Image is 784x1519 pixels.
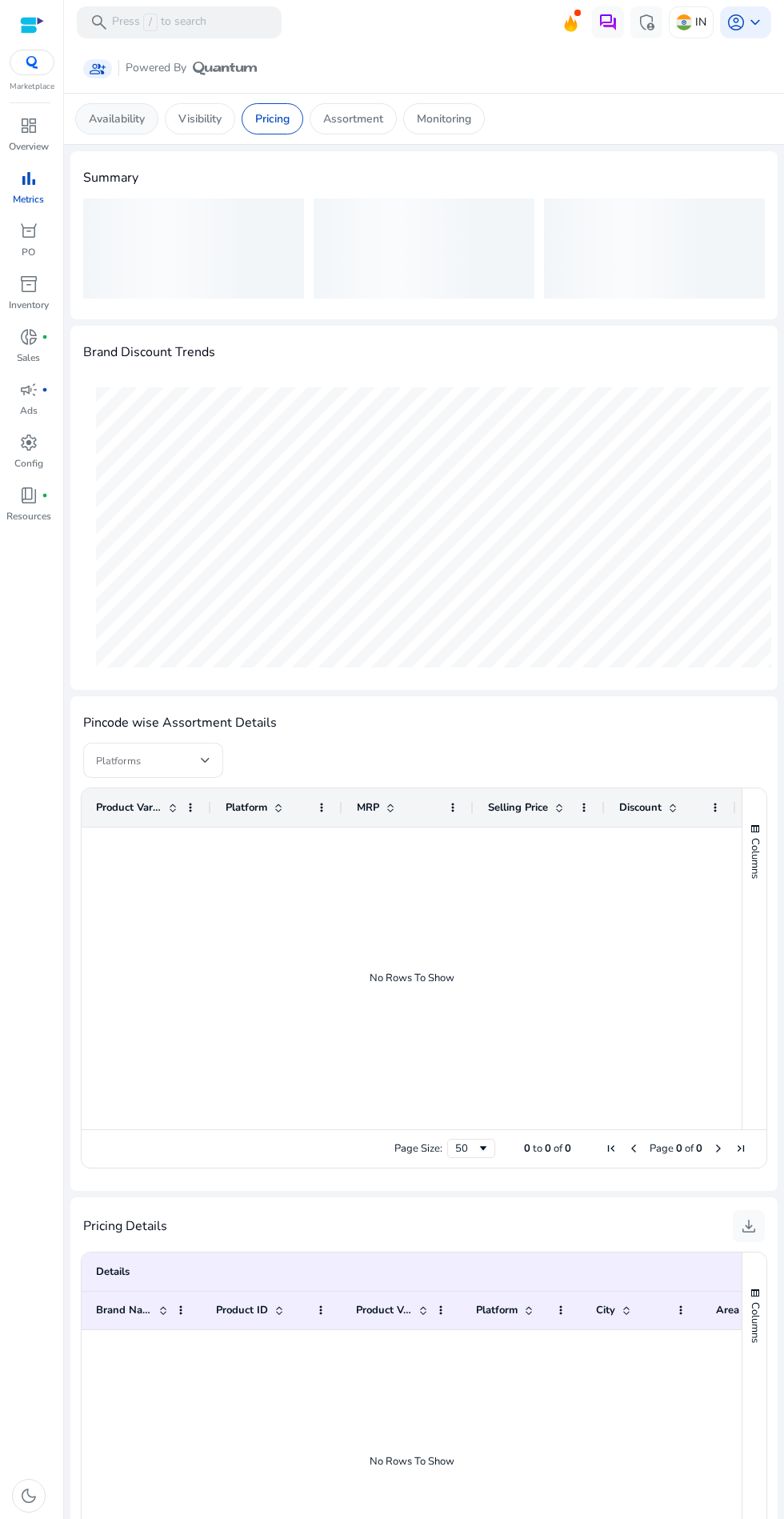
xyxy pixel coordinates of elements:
[96,1264,130,1279] span: Details
[9,139,49,154] p: Overview
[619,800,662,815] span: Discount
[476,1303,518,1317] span: Platform
[748,838,762,879] span: Columns
[544,198,765,299] div: loading
[565,1141,571,1156] span: 0
[255,110,290,127] p: Pricing
[83,198,304,299] div: loading
[676,14,692,30] img: in.svg
[19,486,38,505] span: book_4
[637,13,656,32] span: admin_panel_settings
[314,198,534,299] div: loading
[739,1216,758,1236] span: download
[19,169,38,188] span: bar_chart
[712,1142,725,1155] div: Next Page
[19,1486,38,1505] span: dark_mode
[19,380,38,399] span: campaign
[695,8,706,36] p: IN
[13,192,44,206] p: Metrics
[10,81,54,93] p: Marketplace
[19,327,38,347] span: donut_small
[746,13,765,32] span: keyboard_arrow_down
[14,456,43,471] p: Config
[716,1303,770,1317] span: Area Name
[748,1302,762,1343] span: Columns
[455,1141,477,1156] div: 50
[19,116,38,135] span: dashboard
[42,492,48,499] span: fiber_manual_record
[627,1142,640,1155] div: Previous Page
[20,403,38,418] p: Ads
[533,1141,542,1156] span: to
[126,60,186,76] span: Powered By
[9,298,49,312] p: Inventory
[524,1141,530,1156] span: 0
[356,1303,412,1317] span: Product Variant
[685,1141,694,1156] span: of
[19,222,38,241] span: orders
[143,14,158,31] span: /
[596,1303,615,1317] span: City
[90,13,109,32] span: search
[733,1210,765,1242] button: download
[22,245,35,259] p: PO
[18,56,46,69] img: QC-logo.svg
[6,509,51,523] p: Resources
[417,110,471,127] p: Monitoring
[17,351,40,365] p: Sales
[83,715,277,737] h4: Pincode wise Assortment Details
[83,59,112,78] a: group_add
[394,1141,442,1156] div: Page Size:
[19,433,38,452] span: settings
[178,110,222,127] p: Visibility
[726,13,746,32] span: account_circle
[83,170,765,186] h4: Summary
[83,345,215,360] h4: Brand Discount Trends
[83,1219,167,1234] h4: Pricing Details
[447,1139,495,1158] div: Page Size
[488,800,548,815] span: Selling Price
[323,110,383,127] p: Assortment
[226,800,267,815] span: Platform
[19,275,38,294] span: inventory_2
[357,800,379,815] span: MRP
[96,800,162,815] span: Product Variant
[605,1142,618,1155] div: First Page
[696,1141,702,1156] span: 0
[545,1141,551,1156] span: 0
[112,14,206,31] p: Press to search
[42,387,48,393] span: fiber_manual_record
[676,1141,682,1156] span: 0
[89,110,145,127] p: Availability
[90,61,106,77] span: group_add
[96,1303,152,1317] span: Brand Name
[650,1141,674,1156] span: Page
[216,1303,268,1317] span: Product ID
[734,1142,747,1155] div: Last Page
[630,6,662,38] button: admin_panel_settings
[42,334,48,340] span: fiber_manual_record
[554,1141,562,1156] span: of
